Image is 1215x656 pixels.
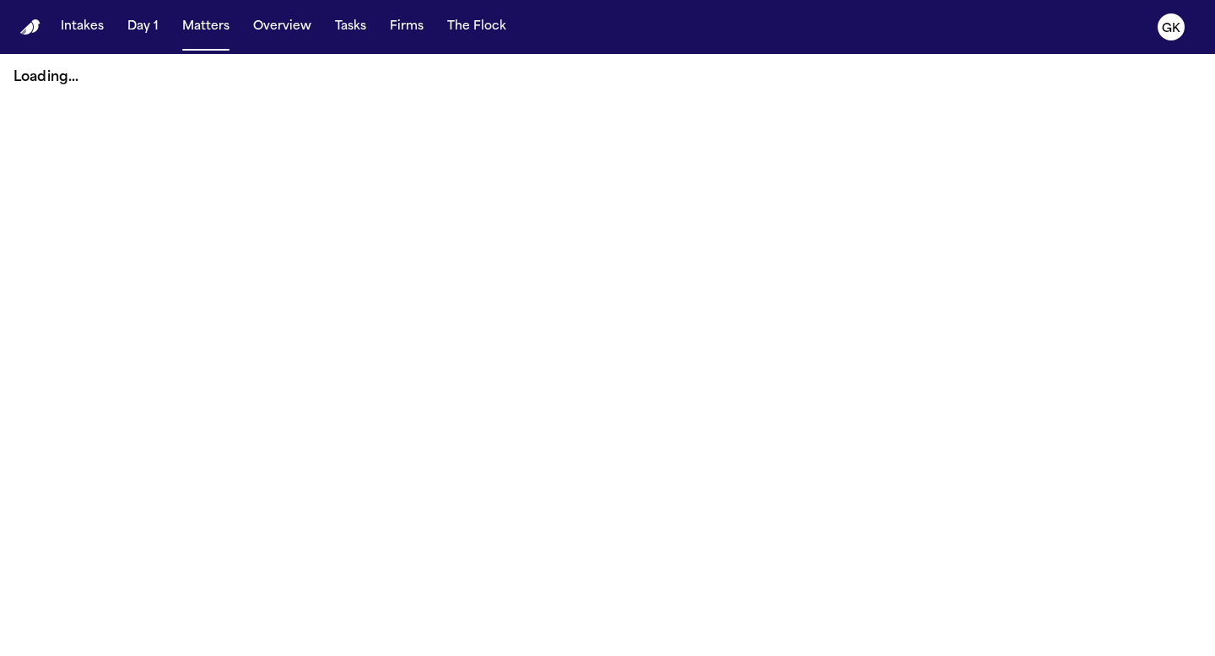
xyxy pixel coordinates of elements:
img: Finch Logo [20,19,40,35]
a: Home [20,19,40,35]
button: Matters [175,12,236,42]
text: GK [1162,23,1180,35]
button: Firms [383,12,430,42]
p: Loading... [13,67,1201,88]
button: Intakes [54,12,111,42]
button: The Flock [440,12,513,42]
button: Overview [246,12,318,42]
button: Day 1 [121,12,165,42]
button: Tasks [328,12,373,42]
